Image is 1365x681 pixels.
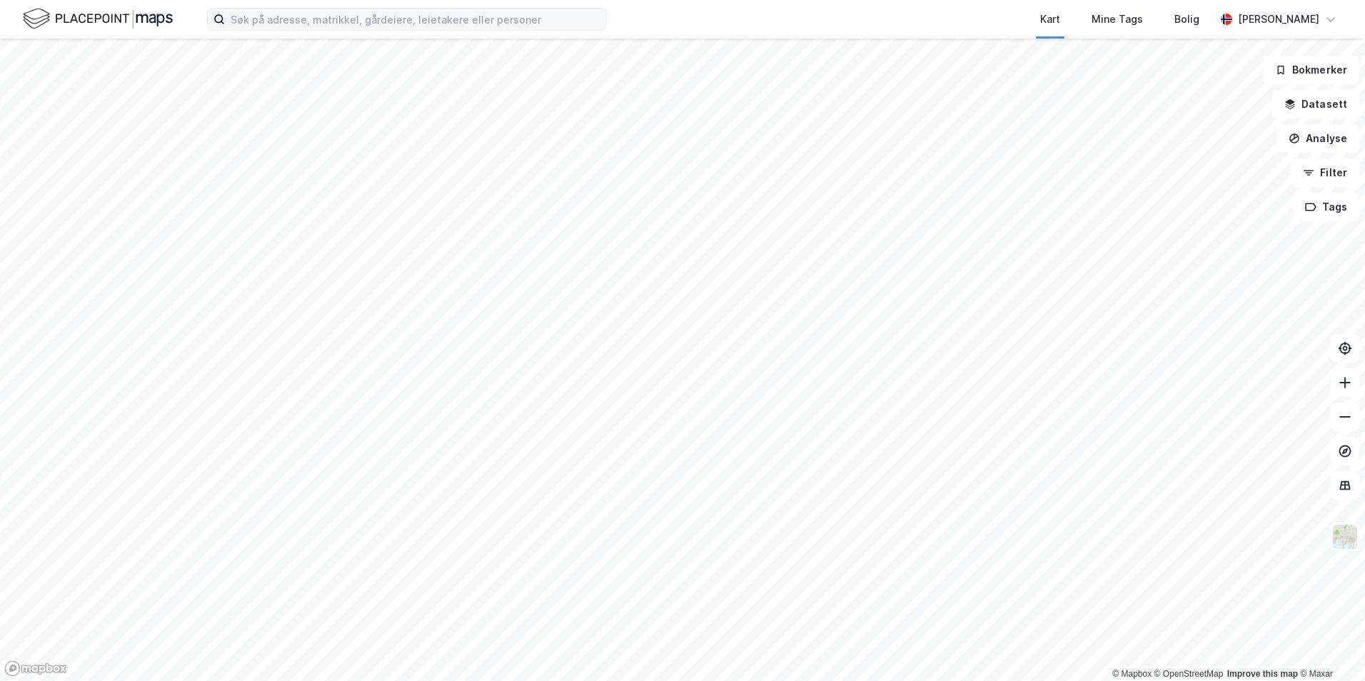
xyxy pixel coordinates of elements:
[1294,612,1365,681] div: Kontrollprogram for chat
[23,6,173,31] img: logo.f888ab2527a4732fd821a326f86c7f29.svg
[1238,11,1319,28] div: [PERSON_NAME]
[225,9,606,30] input: Søk på adresse, matrikkel, gårdeiere, leietakere eller personer
[1040,11,1060,28] div: Kart
[1294,612,1365,681] iframe: Chat Widget
[1174,11,1199,28] div: Bolig
[1092,11,1143,28] div: Mine Tags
